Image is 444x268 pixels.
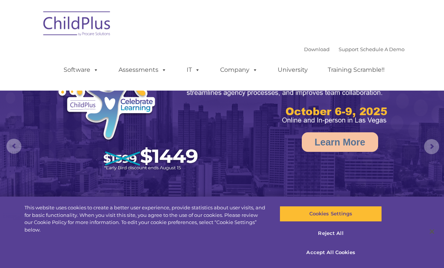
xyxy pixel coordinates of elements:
[339,46,359,52] a: Support
[270,62,315,77] a: University
[179,62,208,77] a: IT
[24,204,266,233] div: This website uses cookies to create a better user experience, provide statistics about user visit...
[280,245,382,260] button: Accept All Cookies
[280,206,382,222] button: Cookies Settings
[302,132,378,152] a: Learn More
[360,46,404,52] a: Schedule A Demo
[320,62,392,77] a: Training Scramble!!
[56,62,106,77] a: Software
[40,6,115,44] img: ChildPlus by Procare Solutions
[304,46,404,52] font: |
[304,46,330,52] a: Download
[280,226,382,241] button: Reject All
[111,62,174,77] a: Assessments
[424,223,440,240] button: Close
[213,62,265,77] a: Company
